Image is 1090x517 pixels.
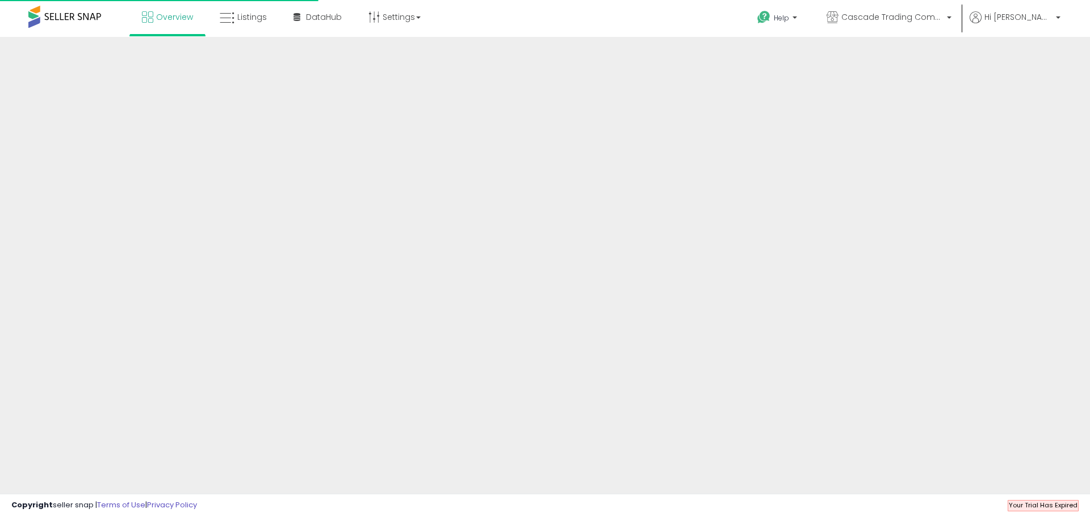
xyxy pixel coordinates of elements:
[970,11,1060,37] a: Hi [PERSON_NAME]
[1009,501,1078,510] span: Your Trial Has Expired
[757,10,771,24] i: Get Help
[156,11,193,23] span: Overview
[147,499,197,510] a: Privacy Policy
[748,2,808,37] a: Help
[237,11,267,23] span: Listings
[841,11,944,23] span: Cascade Trading Company
[11,499,53,510] strong: Copyright
[774,13,789,23] span: Help
[306,11,342,23] span: DataHub
[984,11,1053,23] span: Hi [PERSON_NAME]
[97,499,145,510] a: Terms of Use
[11,500,197,511] div: seller snap | |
